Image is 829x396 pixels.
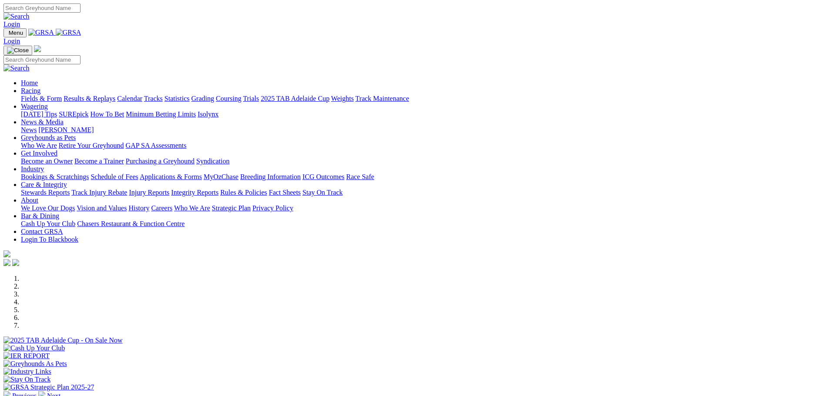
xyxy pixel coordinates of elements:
a: Trials [243,95,259,102]
a: [PERSON_NAME] [38,126,94,133]
div: Get Involved [21,157,826,165]
div: Industry [21,173,826,181]
a: Login To Blackbook [21,236,78,243]
div: About [21,204,826,212]
a: Syndication [196,157,229,165]
a: News & Media [21,118,64,126]
img: IER REPORT [3,352,50,360]
a: Weights [331,95,354,102]
div: Bar & Dining [21,220,826,228]
img: GRSA Strategic Plan 2025-27 [3,383,94,391]
a: Grading [191,95,214,102]
img: logo-grsa-white.png [3,250,10,257]
a: Careers [151,204,172,212]
img: GRSA [28,29,54,37]
a: Breeding Information [240,173,301,180]
a: Greyhounds as Pets [21,134,76,141]
img: Industry Links [3,368,51,376]
a: Injury Reports [129,189,169,196]
div: News & Media [21,126,826,134]
img: Search [3,13,30,20]
a: Stay On Track [302,189,342,196]
div: Racing [21,95,826,103]
a: Race Safe [346,173,374,180]
img: Close [7,47,29,54]
img: Stay On Track [3,376,50,383]
a: Privacy Policy [252,204,293,212]
a: Minimum Betting Limits [126,110,196,118]
a: Contact GRSA [21,228,63,235]
img: 2025 TAB Adelaide Cup - On Sale Now [3,336,123,344]
a: Integrity Reports [171,189,218,196]
a: Cash Up Your Club [21,220,75,227]
img: Greyhounds As Pets [3,360,67,368]
a: Become a Trainer [74,157,124,165]
a: Stewards Reports [21,189,70,196]
a: We Love Our Dogs [21,204,75,212]
a: 2025 TAB Adelaide Cup [261,95,329,102]
a: Vision and Values [77,204,127,212]
a: [DATE] Tips [21,110,57,118]
img: GRSA [56,29,81,37]
a: Isolynx [198,110,218,118]
img: twitter.svg [12,259,19,266]
a: History [128,204,149,212]
a: Bookings & Scratchings [21,173,89,180]
a: Fields & Form [21,95,62,102]
a: Statistics [164,95,190,102]
button: Toggle navigation [3,46,32,55]
span: Menu [9,30,23,36]
a: Home [21,79,38,87]
a: Industry [21,165,44,173]
a: News [21,126,37,133]
a: About [21,196,38,204]
a: Bar & Dining [21,212,59,220]
a: Results & Replays [64,95,115,102]
a: MyOzChase [204,173,238,180]
a: Retire Your Greyhound [59,142,124,149]
a: Racing [21,87,40,94]
div: Care & Integrity [21,189,826,196]
img: facebook.svg [3,259,10,266]
a: Strategic Plan [212,204,251,212]
img: Search [3,64,30,72]
a: How To Bet [91,110,124,118]
div: Wagering [21,110,826,118]
a: Track Maintenance [356,95,409,102]
a: Become an Owner [21,157,73,165]
a: Rules & Policies [220,189,267,196]
a: Tracks [144,95,163,102]
a: Who We Are [174,204,210,212]
a: Chasers Restaurant & Function Centre [77,220,185,227]
a: Coursing [216,95,242,102]
a: SUREpick [59,110,88,118]
a: GAP SA Assessments [126,142,187,149]
button: Toggle navigation [3,28,27,37]
a: Login [3,37,20,45]
input: Search [3,55,81,64]
img: logo-grsa-white.png [34,45,41,52]
img: Cash Up Your Club [3,344,65,352]
a: Who We Are [21,142,57,149]
a: Login [3,20,20,28]
a: Applications & Forms [140,173,202,180]
a: ICG Outcomes [302,173,344,180]
a: Care & Integrity [21,181,67,188]
a: Calendar [117,95,142,102]
input: Search [3,3,81,13]
a: Wagering [21,103,48,110]
div: Greyhounds as Pets [21,142,826,150]
a: Track Injury Rebate [71,189,127,196]
a: Schedule of Fees [91,173,138,180]
a: Get Involved [21,150,57,157]
a: Fact Sheets [269,189,301,196]
a: Purchasing a Greyhound [126,157,195,165]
